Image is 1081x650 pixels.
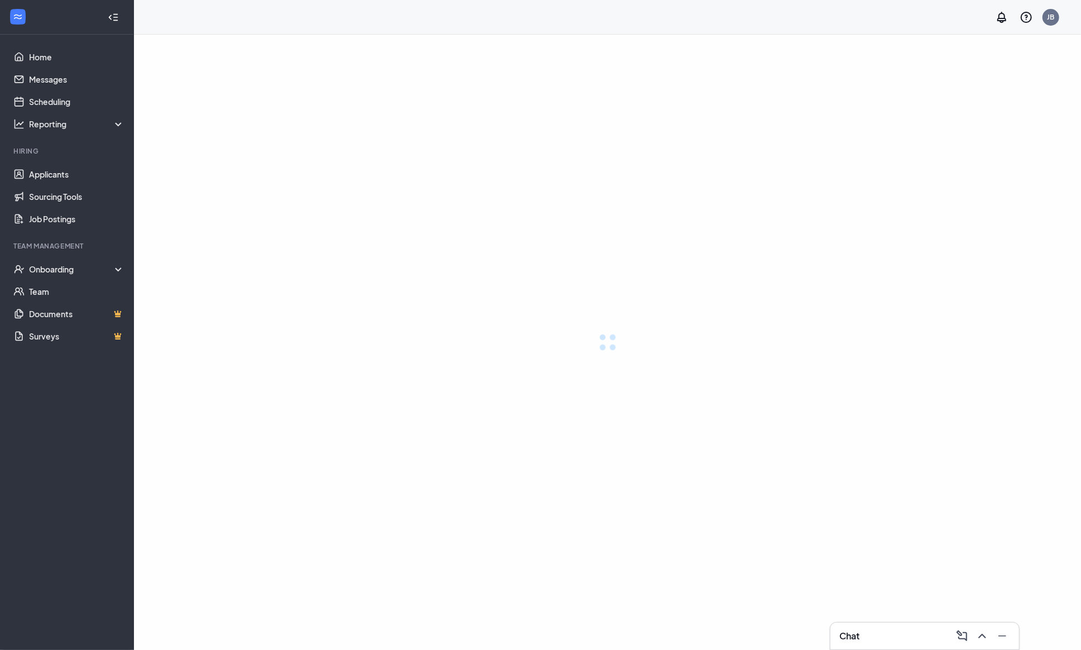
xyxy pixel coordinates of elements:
[29,118,125,130] div: Reporting
[995,11,1008,24] svg: Notifications
[29,185,124,208] a: Sourcing Tools
[13,264,25,275] svg: UserCheck
[13,118,25,130] svg: Analysis
[108,12,119,23] svg: Collapse
[1020,11,1033,24] svg: QuestionInfo
[1048,12,1055,22] div: JB
[13,241,122,251] div: Team Management
[29,325,124,347] a: SurveysCrown
[29,90,124,113] a: Scheduling
[29,46,124,68] a: Home
[955,629,969,643] svg: ComposeMessage
[952,627,970,645] button: ComposeMessage
[29,264,125,275] div: Onboarding
[996,629,1009,643] svg: Minimize
[29,280,124,303] a: Team
[972,627,990,645] button: ChevronUp
[992,627,1010,645] button: Minimize
[29,208,124,230] a: Job Postings
[976,629,989,643] svg: ChevronUp
[13,146,122,156] div: Hiring
[29,163,124,185] a: Applicants
[839,630,859,642] h3: Chat
[12,11,23,22] svg: WorkstreamLogo
[29,303,124,325] a: DocumentsCrown
[29,68,124,90] a: Messages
